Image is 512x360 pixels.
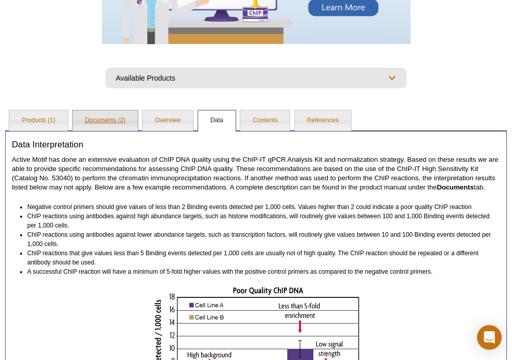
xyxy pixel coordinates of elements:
h3: Data Interpretation [12,140,500,150]
a: Contents [240,110,290,131]
li: Negative control primers should give values of less than 2 Binding events detected per 1,000 cell... [27,202,491,212]
p: Active Motif has done an extensive evaluation of ChIP DNA quality using the ChIP-IT qPCR Analysis... [12,155,500,192]
a: References [295,110,351,131]
a: Data [198,110,236,131]
li: A successful ChIP reaction will have a minimum of 5-fold higher values with the positive control ... [27,267,491,276]
a: Documents (2) [73,110,138,131]
strong: Documents [437,183,474,191]
li: ChIP reactions that give values less than 5 Binding events detected per 1,000 cells are usually n... [27,249,491,267]
li: ChIP reactions using antibodies against lower abundance targets, such as transcription factors, w... [27,230,491,249]
div: Open Intercom Messenger [477,325,502,350]
a: Products (1) [9,110,67,131]
li: ChIP reactions using antibodies against high abundance targets, such as histone modifications, wi... [27,212,491,230]
a: Overview [143,110,193,131]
